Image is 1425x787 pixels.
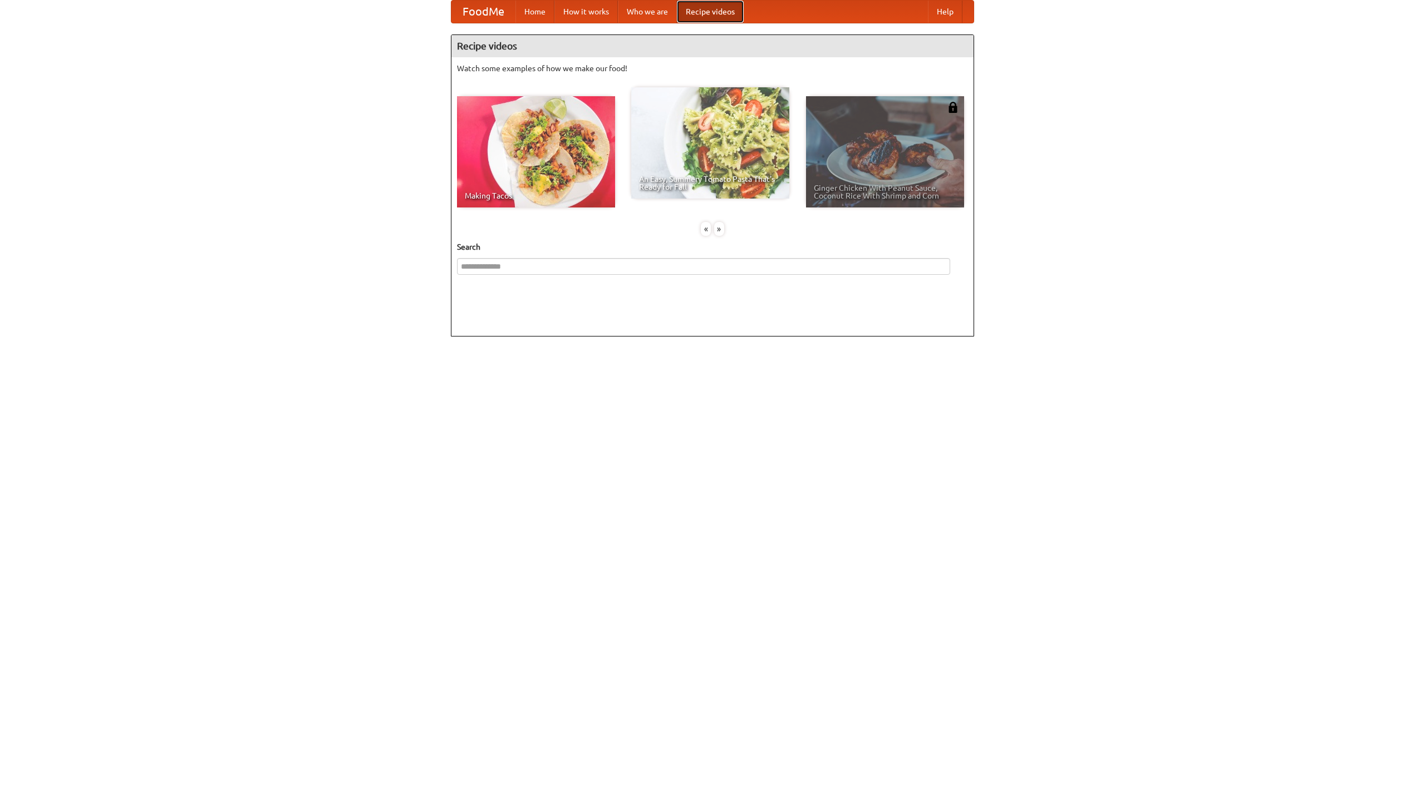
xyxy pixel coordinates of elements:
span: Making Tacos [465,192,607,200]
a: An Easy, Summery Tomato Pasta That's Ready for Fall [631,87,789,199]
h5: Search [457,241,968,253]
img: 483408.png [947,102,959,113]
div: « [701,222,711,236]
div: » [714,222,724,236]
span: An Easy, Summery Tomato Pasta That's Ready for Fall [639,175,782,191]
a: Making Tacos [457,96,615,207]
a: FoodMe [451,1,515,23]
a: Home [515,1,554,23]
a: Recipe videos [677,1,744,23]
h4: Recipe videos [451,35,974,57]
a: How it works [554,1,618,23]
a: Who we are [618,1,677,23]
p: Watch some examples of how we make our food! [457,63,968,74]
a: Help [928,1,962,23]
